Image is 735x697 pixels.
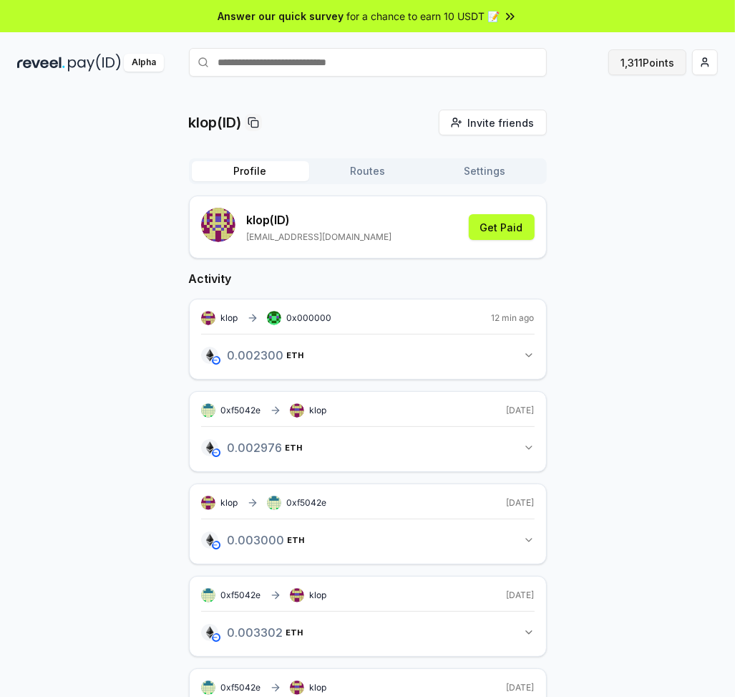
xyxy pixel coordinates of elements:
span: 0xf5042e [287,497,327,508]
span: Invite friends [468,115,535,130]
span: 0x000000 [287,312,332,323]
button: Invite friends [439,110,547,135]
span: 0xf5042e [221,682,261,693]
span: klop [310,590,327,601]
span: Answer our quick survey [218,9,344,24]
span: klop [221,312,238,324]
span: for a chance to earn 10 USDT 📝 [347,9,500,24]
span: [DATE] [507,405,535,416]
span: klop [221,497,238,509]
button: Routes [309,161,427,181]
button: 0.003302ETH [201,620,535,645]
span: [DATE] [507,590,535,601]
span: 0xf5042e [221,405,261,415]
p: [EMAIL_ADDRESS][DOMAIN_NAME] [247,231,392,243]
img: base-network.png [212,633,220,642]
span: ETH [288,536,305,544]
span: 0xf5042e [221,590,261,600]
p: klop(ID) [189,112,242,133]
button: Profile [192,161,309,181]
button: 0.003000ETH [201,528,535,552]
button: Settings [427,161,544,181]
span: [DATE] [507,497,535,509]
h2: Activity [189,270,547,287]
span: klop [310,682,327,693]
img: pay_id [68,54,121,72]
button: Get Paid [469,214,535,240]
button: 0.002300ETH [201,343,535,367]
img: base-network.png [212,448,220,457]
img: logo.png [201,624,218,641]
span: klop [310,405,327,416]
p: klop (ID) [247,211,392,229]
img: logo.png [201,439,218,456]
button: 1,311Points [608,49,686,75]
img: base-network.png [212,356,220,365]
button: 0.002976ETH [201,436,535,460]
img: logo.png [201,347,218,364]
span: [DATE] [507,682,535,693]
div: Alpha [124,54,164,72]
img: reveel_dark [17,54,65,72]
img: base-network.png [212,541,220,549]
img: logo.png [201,532,218,549]
span: 12 min ago [492,312,535,324]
